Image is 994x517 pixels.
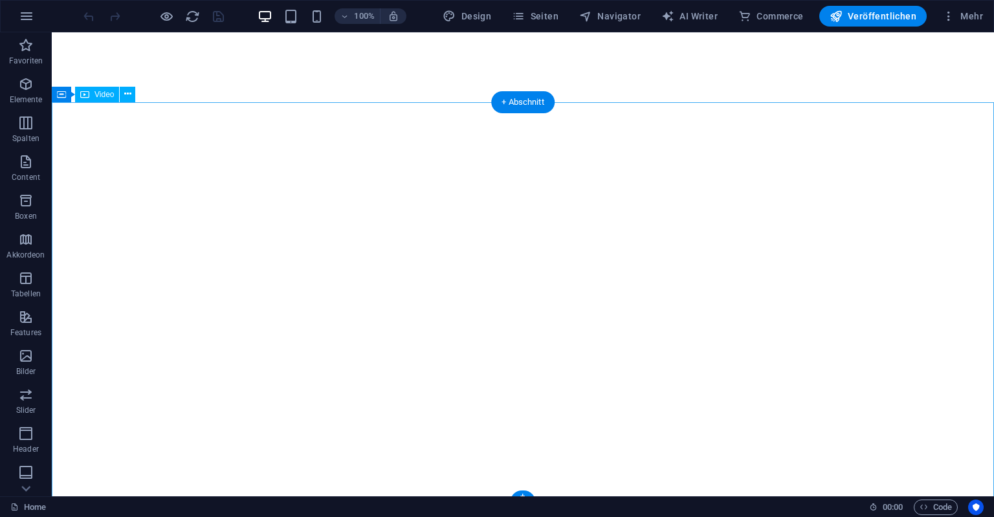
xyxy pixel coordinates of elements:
button: 100% [335,8,381,24]
button: Code [914,500,958,515]
span: : [892,502,894,512]
button: Seiten [507,6,564,27]
button: AI Writer [656,6,723,27]
p: Content [12,172,40,182]
p: Features [10,327,41,338]
button: Design [437,6,496,27]
h6: Session-Zeit [869,500,903,515]
p: Slider [16,405,36,415]
p: Elemente [10,94,43,105]
button: Veröffentlichen [819,6,927,27]
button: reload [184,8,200,24]
span: Code [920,500,952,515]
p: Boxen [15,211,37,221]
span: Veröffentlichen [830,10,916,23]
div: + Abschnitt [491,91,555,113]
p: Akkordeon [6,250,45,260]
p: Favoriten [9,56,43,66]
button: Usercentrics [968,500,984,515]
i: Bei Größenänderung Zoomstufe automatisch an das gewählte Gerät anpassen. [388,10,399,22]
p: Spalten [12,133,39,144]
button: Commerce [733,6,809,27]
p: Tabellen [11,289,41,299]
span: Video [94,91,114,98]
span: AI Writer [661,10,718,23]
p: Header [13,444,39,454]
p: Bilder [16,366,36,377]
span: Navigator [579,10,641,23]
i: Seite neu laden [185,9,200,24]
h6: 100% [354,8,375,24]
button: Navigator [574,6,646,27]
span: Mehr [942,10,983,23]
span: Commerce [738,10,804,23]
span: Seiten [512,10,558,23]
span: 00 00 [883,500,903,515]
div: + [510,490,535,502]
button: Mehr [937,6,988,27]
span: Design [443,10,491,23]
a: Klick, um Auswahl aufzuheben. Doppelklick öffnet Seitenverwaltung [10,500,46,515]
